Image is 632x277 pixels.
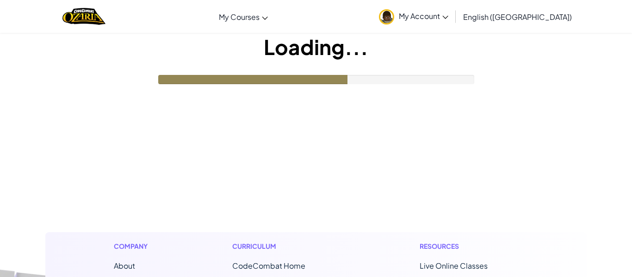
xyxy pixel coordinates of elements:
a: English ([GEOGRAPHIC_DATA]) [459,4,576,29]
span: My Courses [219,12,260,22]
img: avatar [379,9,394,25]
a: Ozaria by CodeCombat logo [62,7,105,26]
img: Home [62,7,105,26]
a: My Courses [214,4,273,29]
h1: Company [114,241,157,251]
a: About [114,261,135,271]
h1: Curriculum [232,241,344,251]
a: Live Online Classes [420,261,488,271]
span: CodeCombat Home [232,261,305,271]
a: My Account [374,2,453,31]
span: My Account [399,11,448,21]
span: English ([GEOGRAPHIC_DATA]) [463,12,572,22]
h1: Resources [420,241,518,251]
